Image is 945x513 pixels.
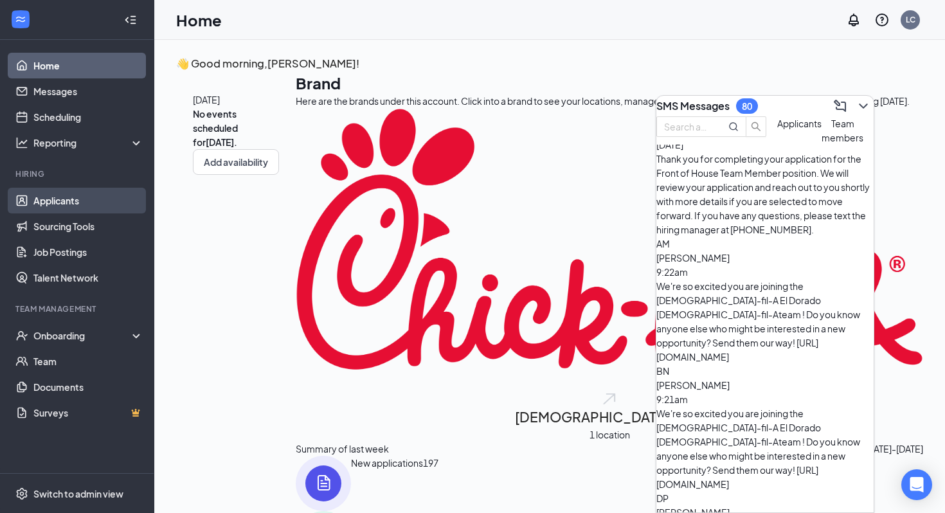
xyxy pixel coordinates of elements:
div: Thank you for completing your application for the Front of House Team Member position. We will re... [656,152,874,237]
a: Home [33,53,143,78]
span: 1 location [589,428,630,442]
span: 9:21am [656,393,688,405]
h1: Brand [296,72,923,94]
svg: Collapse [124,14,137,26]
a: Talent Network [33,265,143,291]
div: We're so excited you are joining the [DEMOGRAPHIC_DATA]-fil-A El Dorado [DEMOGRAPHIC_DATA]-fil-At... [656,406,874,491]
svg: MagnifyingGlass [728,122,739,132]
span: [DATE] [656,139,683,150]
div: 80 [742,101,752,112]
button: ComposeMessage [830,96,851,116]
div: Open Intercom Messenger [901,469,932,500]
div: Switch to admin view [33,487,123,500]
span: 9:22am [656,266,688,278]
a: Scheduling [33,104,143,130]
div: LC [906,14,915,25]
svg: QuestionInfo [874,12,890,28]
span: Team members [822,118,863,143]
input: Search applicant [664,120,710,134]
span: search [746,122,766,132]
div: We're so excited you are joining the [DEMOGRAPHIC_DATA]-fil-A El Dorado [DEMOGRAPHIC_DATA]-fil-At... [656,279,874,364]
button: ChevronDown [853,96,874,116]
svg: Settings [15,487,28,500]
svg: UserCheck [15,329,28,342]
button: search [746,116,766,137]
div: Hiring [15,168,141,179]
span: Summary of last week [296,442,389,456]
div: Here are the brands under this account. Click into a brand to see your locations, managers, job p... [296,94,923,108]
div: Reporting [33,136,144,149]
a: Job Postings [33,239,143,265]
div: BN [656,364,874,378]
span: [DATE] [193,93,279,107]
h3: 👋 Good morning, [PERSON_NAME] ! [176,55,923,72]
h1: Home [176,9,222,31]
a: Applicants [33,188,143,213]
a: Documents [33,374,143,400]
span: [PERSON_NAME] [656,252,730,264]
div: Team Management [15,303,141,314]
svg: Analysis [15,136,28,149]
h2: [DEMOGRAPHIC_DATA]-fil-A [515,406,704,428]
img: open.6027fd2a22e1237b5b06.svg [601,392,618,406]
div: DP [656,491,874,505]
a: Messages [33,78,143,104]
svg: ChevronDown [856,98,871,114]
svg: WorkstreamLogo [14,13,27,26]
a: Team [33,348,143,374]
svg: Notifications [846,12,861,28]
span: [DATE] - [DATE] [865,442,923,456]
svg: ComposeMessage [833,98,848,114]
div: AM [656,237,874,251]
img: icon [296,456,351,511]
span: Applicants [777,118,822,129]
h3: SMS Messages [656,99,730,113]
a: SurveysCrown [33,400,143,426]
div: New applications [351,456,423,511]
span: 197 [423,456,438,511]
span: [PERSON_NAME] [656,379,730,391]
div: Onboarding [33,329,132,342]
span: No events scheduled for [DATE] . [193,107,279,149]
a: Sourcing Tools [33,213,143,239]
button: Add availability [193,149,279,175]
img: Chick-fil-A [296,108,923,392]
